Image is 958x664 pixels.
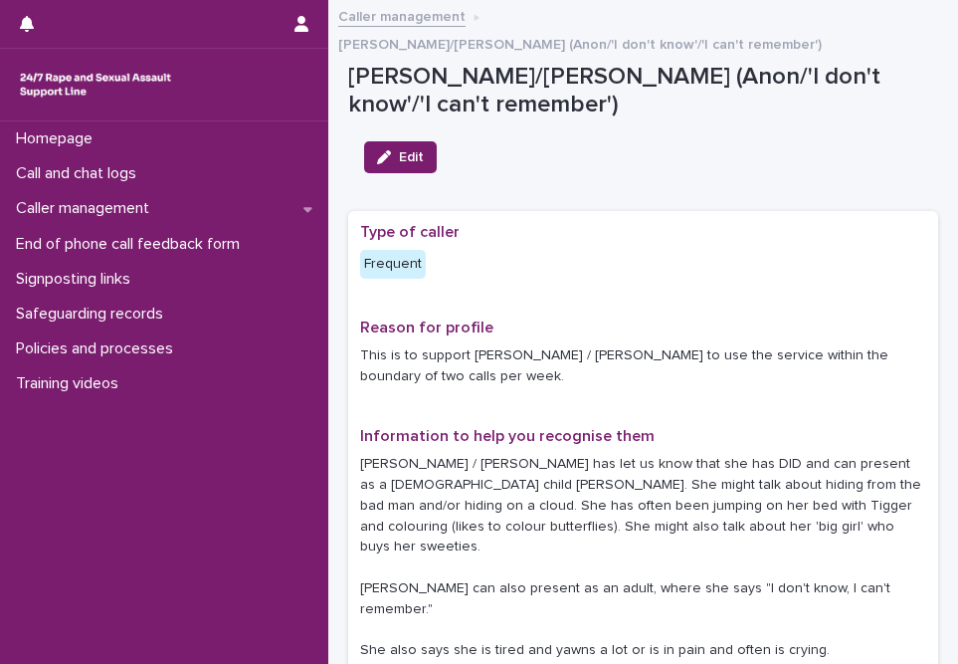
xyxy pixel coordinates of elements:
span: Information to help you recognise them [360,428,655,444]
p: Call and chat logs [8,164,152,183]
p: Safeguarding records [8,305,179,324]
p: Policies and processes [8,339,189,358]
a: Caller management [338,4,466,27]
p: [PERSON_NAME]/[PERSON_NAME] (Anon/'I don't know'/'I can't remember') [338,32,822,54]
div: Frequent [360,250,426,279]
img: rhQMoQhaT3yELyF149Cw [16,65,175,105]
p: This is to support [PERSON_NAME] / [PERSON_NAME] to use the service within the boundary of two ca... [360,345,926,387]
p: [PERSON_NAME]/[PERSON_NAME] (Anon/'I don't know'/'I can't remember') [348,63,938,120]
span: Type of caller [360,224,460,240]
p: Signposting links [8,270,146,289]
p: End of phone call feedback form [8,235,256,254]
span: Reason for profile [360,320,493,335]
button: Edit [364,141,437,173]
span: Edit [399,150,424,164]
p: Caller management [8,199,165,218]
p: Homepage [8,129,108,148]
p: Training videos [8,374,134,393]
